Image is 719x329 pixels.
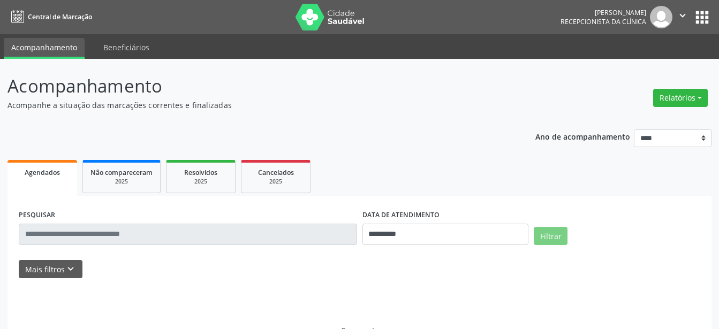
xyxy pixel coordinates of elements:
[90,178,153,186] div: 2025
[258,168,294,177] span: Cancelados
[653,89,708,107] button: Relatórios
[650,6,672,28] img: img
[174,178,228,186] div: 2025
[362,207,440,224] label: DATA DE ATENDIMENTO
[249,178,302,186] div: 2025
[25,168,60,177] span: Agendados
[19,207,55,224] label: PESQUISAR
[7,8,92,26] a: Central de Marcação
[561,17,646,26] span: Recepcionista da clínica
[90,168,153,177] span: Não compareceram
[96,38,157,57] a: Beneficiários
[4,38,85,59] a: Acompanhamento
[672,6,693,28] button: 
[28,12,92,21] span: Central de Marcação
[535,129,630,143] p: Ano de acompanhamento
[677,10,688,21] i: 
[534,227,567,245] button: Filtrar
[561,8,646,17] div: [PERSON_NAME]
[65,263,77,275] i: keyboard_arrow_down
[693,8,712,27] button: apps
[7,73,501,100] p: Acompanhamento
[7,100,501,111] p: Acompanhe a situação das marcações correntes e finalizadas
[184,168,217,177] span: Resolvidos
[19,260,82,279] button: Mais filtroskeyboard_arrow_down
